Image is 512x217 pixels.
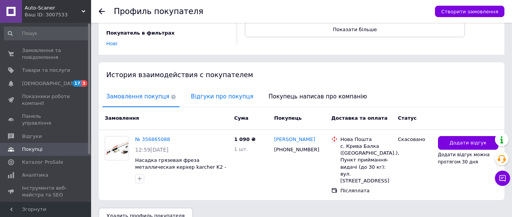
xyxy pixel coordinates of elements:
[106,71,253,79] span: История взаимодействия с покупателем
[265,87,371,106] span: Покупець написав про компанію
[135,136,170,142] a: № 356865088
[22,133,42,140] span: Відгуки
[22,172,48,179] span: Аналітика
[22,113,70,127] span: Панель управління
[106,41,117,46] a: Нові
[22,185,70,198] span: Інструменти веб-майстра та SEO
[22,93,70,107] span: Показники роботи компанії
[438,136,499,150] button: Додати відгук
[22,67,70,74] span: Товари та послуги
[340,187,392,194] div: Післяплата
[245,22,465,37] button: Показати більше
[22,47,70,61] span: Замовлення та повідомлення
[441,9,498,14] span: Створити замовлення
[135,147,169,153] span: 12:59[DATE]
[438,152,490,164] span: Додати відгук можна протягом 30 дня
[398,115,417,121] span: Статус
[495,171,510,186] button: Чат з покупцем
[81,80,87,87] span: 3
[135,157,226,177] a: Насадка грязевая фреза металлическая керхер karcher K2 - K7 кершер кархер минимойка
[187,87,257,106] span: Відгуки про покупця
[340,143,392,184] div: с. Крива Балка ([GEOGRAPHIC_DATA].), Пункт приймання-видачі (до 30 кг): вул. [STREET_ADDRESS]
[449,139,487,147] span: Додати відгук
[333,27,377,32] span: Показати більше
[22,80,78,87] span: [DEMOGRAPHIC_DATA]
[106,30,227,36] div: Покупатель в фильтрах
[4,27,94,40] input: Пошук
[105,136,129,160] img: Фото товару
[102,87,180,106] span: Замовлення покупця
[331,115,388,121] span: Доставка та оплата
[234,146,248,152] span: 1 шт.
[274,115,302,121] span: Покупець
[25,11,91,18] div: Ваш ID: 3007533
[234,115,248,121] span: Cума
[22,146,43,153] span: Покупці
[340,136,392,143] div: Нова Пошта
[105,115,139,121] span: Замовлення
[99,8,105,14] div: Повернутися назад
[114,7,203,16] h1: Профиль покупателя
[273,145,319,155] div: [PHONE_NUMBER]
[435,6,504,17] button: Створити замовлення
[25,5,82,11] span: Auto-Scaner
[22,159,63,166] span: Каталог ProSale
[72,80,81,87] span: 17
[274,136,315,143] a: [PERSON_NAME]
[234,136,255,142] span: 1 090 ₴
[398,136,432,143] div: Скасовано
